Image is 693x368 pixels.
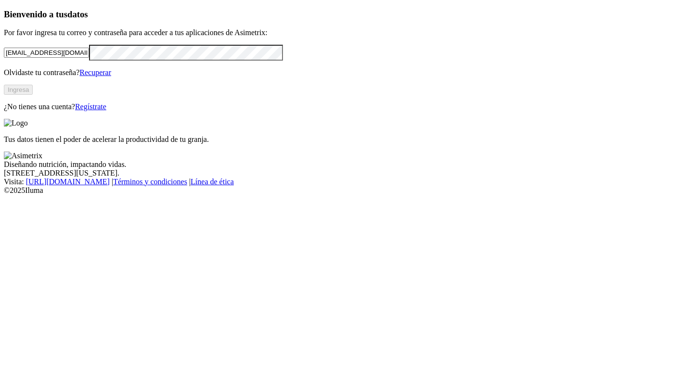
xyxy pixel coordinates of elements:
div: Visita : | | [4,178,689,186]
p: Olvidaste tu contraseña? [4,68,689,77]
div: © 2025 Iluma [4,186,689,195]
a: Términos y condiciones [113,178,187,186]
div: Diseñando nutrición, impactando vidas. [4,160,689,169]
a: [URL][DOMAIN_NAME] [26,178,110,186]
p: Por favor ingresa tu correo y contraseña para acceder a tus aplicaciones de Asimetrix: [4,28,689,37]
p: Tus datos tienen el poder de acelerar la productividad de tu granja. [4,135,689,144]
img: Logo [4,119,28,127]
a: Recuperar [79,68,111,76]
button: Ingresa [4,85,33,95]
img: Asimetrix [4,152,42,160]
input: Tu correo [4,48,89,58]
a: Regístrate [75,102,106,111]
h3: Bienvenido a tus [4,9,689,20]
a: Línea de ética [191,178,234,186]
div: [STREET_ADDRESS][US_STATE]. [4,169,689,178]
p: ¿No tienes una cuenta? [4,102,689,111]
span: datos [67,9,88,19]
